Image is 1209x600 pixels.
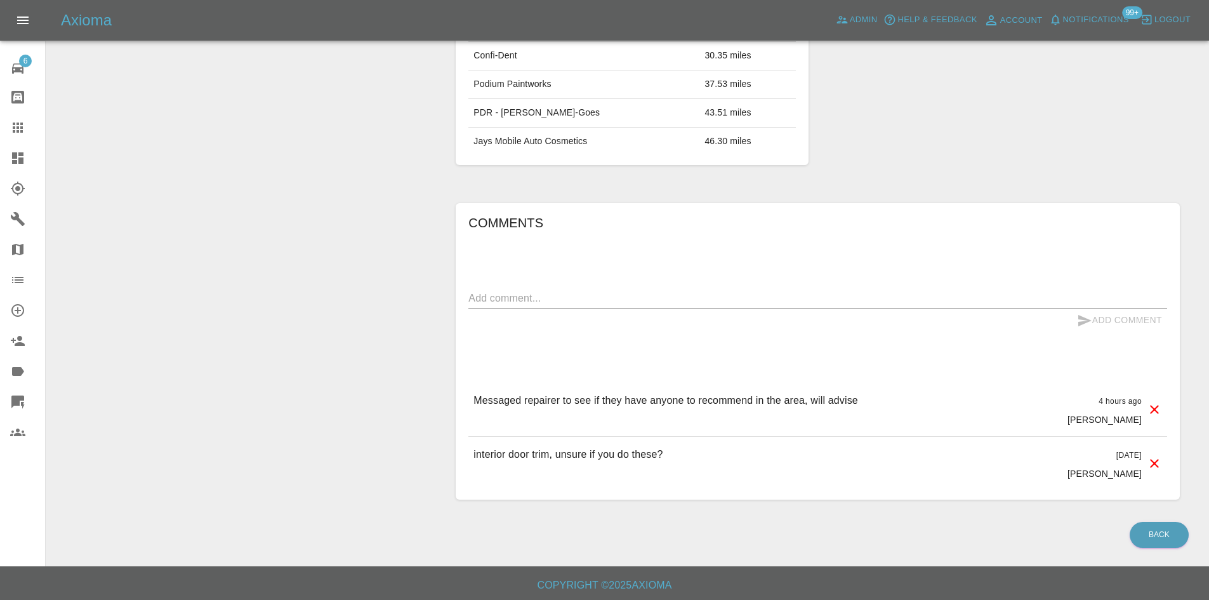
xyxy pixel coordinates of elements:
td: Jays Mobile Auto Cosmetics [468,128,699,156]
button: Help & Feedback [880,10,980,30]
a: Account [981,10,1046,30]
td: PDR - [PERSON_NAME]-Goes [468,99,699,128]
button: Notifications [1046,10,1132,30]
span: Help & Feedback [897,13,977,27]
a: Back [1130,522,1189,548]
h5: Axioma [61,10,112,30]
td: Confi-Dent [468,42,699,70]
p: [PERSON_NAME] [1067,413,1142,426]
td: 46.30 miles [699,128,795,156]
a: Admin [833,10,881,30]
p: Messaged repairer to see if they have anyone to recommend in the area, will advise [473,393,858,408]
span: Admin [850,13,878,27]
td: Podium Paintworks [468,70,699,99]
span: Logout [1154,13,1191,27]
button: Open drawer [8,5,38,36]
td: 43.51 miles [699,99,795,128]
button: Logout [1137,10,1194,30]
span: [DATE] [1116,451,1142,460]
span: Notifications [1063,13,1129,27]
span: 6 [19,55,32,67]
p: interior door trim, unsure if you do these? [473,447,663,462]
span: 99+ [1122,6,1142,19]
h6: Comments [468,213,1167,233]
span: 4 hours ago [1099,397,1142,406]
td: 37.53 miles [699,70,795,99]
p: [PERSON_NAME] [1067,467,1142,480]
span: Account [1000,13,1043,28]
h6: Copyright © 2025 Axioma [10,577,1199,594]
td: 30.35 miles [699,42,795,70]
